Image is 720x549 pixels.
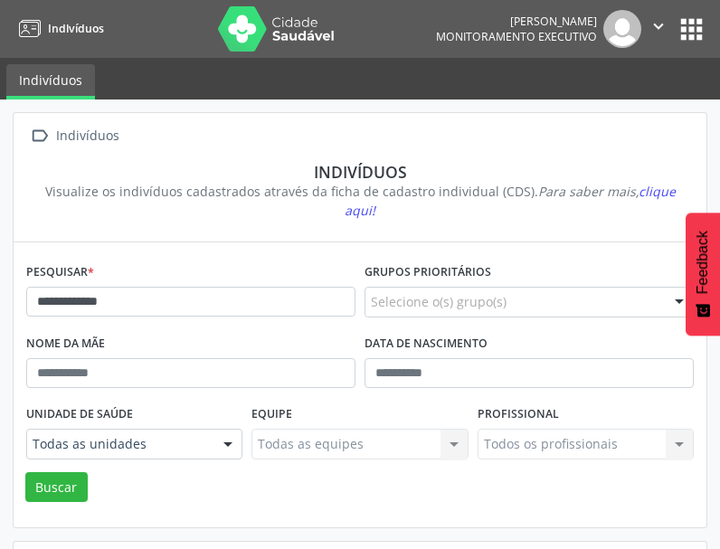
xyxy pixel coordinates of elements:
i:  [26,123,52,149]
button: Feedback - Mostrar pesquisa [686,213,720,336]
i: Para saber mais, [345,183,676,219]
button: apps [676,14,707,45]
label: Grupos prioritários [365,259,491,287]
span: Selecione o(s) grupo(s) [371,292,507,311]
img: img [603,10,641,48]
button:  [641,10,676,48]
span: Indivíduos [48,21,104,36]
label: Nome da mãe [26,330,105,358]
label: Pesquisar [26,259,94,287]
label: Profissional [478,401,559,429]
i:  [649,16,668,36]
label: Data de nascimento [365,330,488,358]
span: clique aqui! [345,183,676,219]
div: Visualize os indivíduos cadastrados através da ficha de cadastro individual (CDS). [39,182,681,220]
span: Todas as unidades [33,435,205,453]
div: [PERSON_NAME] [436,14,597,29]
label: Unidade de saúde [26,401,133,429]
a:  Indivíduos [26,123,122,149]
label: Equipe [251,401,292,429]
a: Indivíduos [13,14,104,43]
div: Indivíduos [52,123,122,149]
span: Monitoramento Executivo [436,29,597,44]
a: Indivíduos [6,64,95,99]
button: Buscar [25,472,88,503]
div: Indivíduos [39,162,681,182]
span: Feedback [695,231,711,294]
